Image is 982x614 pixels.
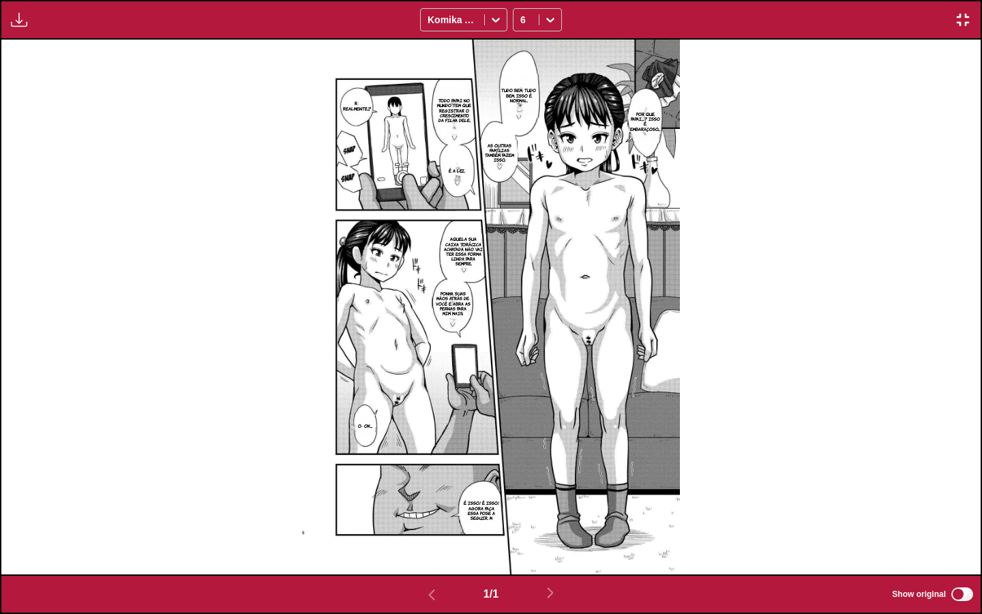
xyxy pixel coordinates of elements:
[446,166,468,176] p: É a lei.
[483,588,499,600] span: 1 / 1
[434,96,475,126] p: Todo Papai no mundo tem que registrar o crescimento da filha dele.
[11,12,27,28] img: Download translated images
[339,98,374,113] p: R- Realmente...?
[441,234,486,269] p: Aquela sua caixa torácica achatada não vai ter essa forma linda para sempre.
[951,587,973,601] input: Show original
[460,498,503,523] p: É isso! É isso! Agora faça essa pose a seguir. M
[627,109,663,134] p: Por que, Papai…? Isso é embaraçoso...
[542,585,559,601] img: Next page
[498,85,540,106] p: Tudo bem, tudo bem. Isso é normal.
[481,141,518,166] p: As outras famílias também fazem isso.
[892,589,946,599] span: Show original
[432,289,474,319] p: Ponha suas mãos atrás de você e abra as pernas para mim mais.
[355,421,375,431] p: O- Ok...
[302,40,681,574] img: Manga Panel
[423,587,440,603] img: Previous page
